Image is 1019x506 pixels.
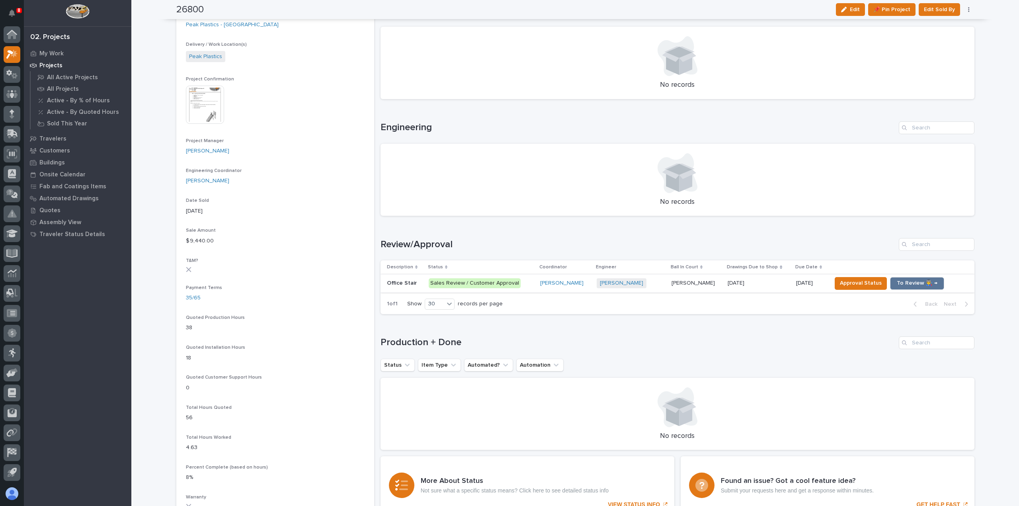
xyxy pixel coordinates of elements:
span: Date Sold [186,198,209,203]
p: Sold This Year [47,120,87,127]
a: All Active Projects [31,72,131,83]
a: Buildings [24,156,131,168]
span: Delivery / Work Location(s) [186,42,247,47]
p: Automated Drawings [39,195,99,202]
h1: Review/Approval [381,239,896,250]
p: All Projects [47,86,79,93]
p: 0 [186,384,365,392]
a: Peak Plastics [189,53,222,61]
a: [PERSON_NAME] [540,280,584,287]
span: Percent Complete (based on hours) [186,465,268,470]
p: No records [390,81,965,90]
button: Item Type [418,359,461,371]
button: Edit [836,3,865,16]
h2: 26800 [176,4,204,16]
a: [PERSON_NAME] [186,147,229,155]
p: Coordinator [539,263,567,272]
p: Due Date [795,263,818,272]
button: To Review 👨‍🏭 → [890,277,944,290]
span: Total Hours Quoted [186,405,232,410]
button: users-avatar [4,485,20,502]
p: Engineer [596,263,616,272]
span: Quoted Customer Support Hours [186,375,262,380]
div: Search [899,238,974,251]
p: $ 9,440.00 [186,237,365,245]
p: Onsite Calendar [39,171,86,178]
p: 38 [186,324,365,332]
a: [PERSON_NAME] [186,177,229,185]
button: 📌 Pin Project [868,3,916,16]
tr: Office StairOffice Stair Sales Review / Customer Approval[PERSON_NAME] [PERSON_NAME] [PERSON_NAME... [381,274,974,292]
p: Status [428,263,443,272]
a: Customers [24,145,131,156]
p: 1 of 1 [381,294,404,314]
span: Approval Status [840,278,882,288]
span: Edit Sold By [924,5,955,14]
a: My Work [24,47,131,59]
p: Show [407,301,422,307]
a: Sold This Year [31,118,131,129]
a: Traveler Status Details [24,228,131,240]
p: Assembly View [39,219,81,226]
p: Ball In Court [671,263,698,272]
button: Notifications [4,5,20,21]
input: Search [899,121,974,134]
p: 18 [186,354,365,362]
span: Project Confirmation [186,77,234,82]
div: Sales Review / Customer Approval [429,278,521,288]
p: [DATE] [728,278,746,287]
a: Active - By Quoted Hours [31,106,131,117]
span: Sale Amount [186,228,216,233]
p: 8 [18,8,20,13]
div: 30 [425,300,444,308]
p: Quotes [39,207,61,214]
p: [DATE] [796,280,826,287]
p: No records [390,198,965,207]
p: Submit your requests here and get a response within minutes. [721,487,874,494]
a: Projects [24,59,131,71]
span: Quoted Installation Hours [186,345,245,350]
p: Projects [39,62,62,69]
a: All Projects [31,83,131,94]
a: Automated Drawings [24,192,131,204]
p: Traveler Status Details [39,231,105,238]
h3: Found an issue? Got a cool feature idea? [721,477,874,486]
span: Quoted Production Hours [186,315,245,320]
div: Notifications8 [10,10,20,22]
p: Travelers [39,135,66,143]
p: My Work [39,50,64,57]
p: Buildings [39,159,65,166]
button: Automation [516,359,564,371]
p: [DATE] [186,207,365,215]
input: Search [899,336,974,349]
p: 4.63 [186,443,365,452]
a: Peak Plastics - [GEOGRAPHIC_DATA] [186,21,279,29]
span: T&M? [186,258,198,263]
span: To Review 👨‍🏭 → [897,278,937,288]
button: Next [941,301,974,308]
span: Edit [850,6,860,13]
span: Warranty [186,495,206,500]
button: Approval Status [835,277,887,290]
h3: More About Status [421,477,609,486]
span: Total Hours Worked [186,435,231,440]
p: records per page [458,301,503,307]
p: 8% [186,473,365,482]
button: Automated? [464,359,513,371]
p: No records [390,432,965,441]
a: Quotes [24,204,131,216]
img: Workspace Logo [66,4,89,19]
p: Drawings Due to Shop [727,263,778,272]
p: Description [387,263,413,272]
p: Customers [39,147,70,154]
h1: Engineering [381,122,896,133]
span: 📌 Pin Project [873,5,910,14]
a: [PERSON_NAME] [600,280,643,287]
a: Onsite Calendar [24,168,131,180]
p: Active - By % of Hours [47,97,110,104]
p: All Active Projects [47,74,98,81]
p: Fab and Coatings Items [39,183,106,190]
a: Travelers [24,133,131,145]
span: Project Manager [186,139,224,143]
